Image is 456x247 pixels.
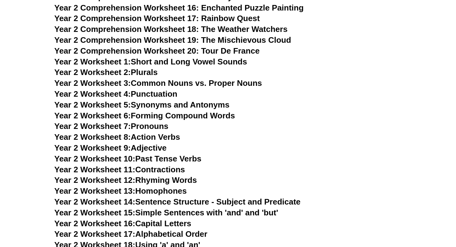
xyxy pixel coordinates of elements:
[54,68,158,77] a: Year 2 Worksheet 2:Plurals
[54,219,135,228] span: Year 2 Worksheet 16:
[54,186,187,196] a: Year 2 Worksheet 13:Homophones
[54,186,135,196] span: Year 2 Worksheet 13:
[54,197,135,206] span: Year 2 Worksheet 14:
[54,143,167,152] a: Year 2 Worksheet 9:Adjective
[54,208,135,217] span: Year 2 Worksheet 15:
[54,57,131,66] span: Year 2 Worksheet 1:
[54,229,135,239] span: Year 2 Worksheet 17:
[54,121,131,131] span: Year 2 Worksheet 7:
[54,208,278,217] a: Year 2 Worksheet 15:Simple Sentences with 'and' and 'but'
[54,35,291,45] a: Year 2 Comprehension Worksheet 19: The Mischievous Cloud
[54,121,168,131] a: Year 2 Worksheet 7:Pronouns
[54,14,260,23] a: Year 2 Comprehension Worksheet 17: Rainbow Quest
[54,132,180,142] a: Year 2 Worksheet 8:Action Verbs
[54,46,260,55] a: Year 2 Comprehension Worksheet 20: Tour De France
[54,57,247,66] a: Year 2 Worksheet 1:Short and Long Vowel Sounds
[54,68,131,77] span: Year 2 Worksheet 2:
[350,177,456,247] iframe: Chat Widget
[54,154,201,163] a: Year 2 Worksheet 10:Past Tense Verbs
[54,78,262,88] a: Year 2 Worksheet 3:Common Nouns vs. Proper Nouns
[54,24,288,34] a: Year 2 Comprehension Worksheet 18: The Weather Watchers
[54,229,207,239] a: Year 2 Worksheet 17:Alphabetical Order
[54,132,131,142] span: Year 2 Worksheet 8:
[54,78,131,88] span: Year 2 Worksheet 3:
[54,89,131,99] span: Year 2 Worksheet 4:
[54,219,191,228] a: Year 2 Worksheet 16:Capital Letters
[54,89,177,99] a: Year 2 Worksheet 4:Punctuation
[54,100,131,109] span: Year 2 Worksheet 5:
[54,165,185,174] a: Year 2 Worksheet 11:Contractions
[54,154,135,163] span: Year 2 Worksheet 10:
[54,197,301,206] a: Year 2 Worksheet 14:Sentence Structure - Subject and Predicate
[54,175,197,185] a: Year 2 Worksheet 12:Rhyming Words
[54,175,135,185] span: Year 2 Worksheet 12:
[54,111,235,120] a: Year 2 Worksheet 6:Forming Compound Words
[54,165,135,174] span: Year 2 Worksheet 11:
[54,111,131,120] span: Year 2 Worksheet 6:
[54,3,304,12] a: Year 2 Comprehension Worksheet 16: Enchanted Puzzle Painting
[54,100,230,109] a: Year 2 Worksheet 5:Synonyms and Antonyms
[54,143,131,152] span: Year 2 Worksheet 9:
